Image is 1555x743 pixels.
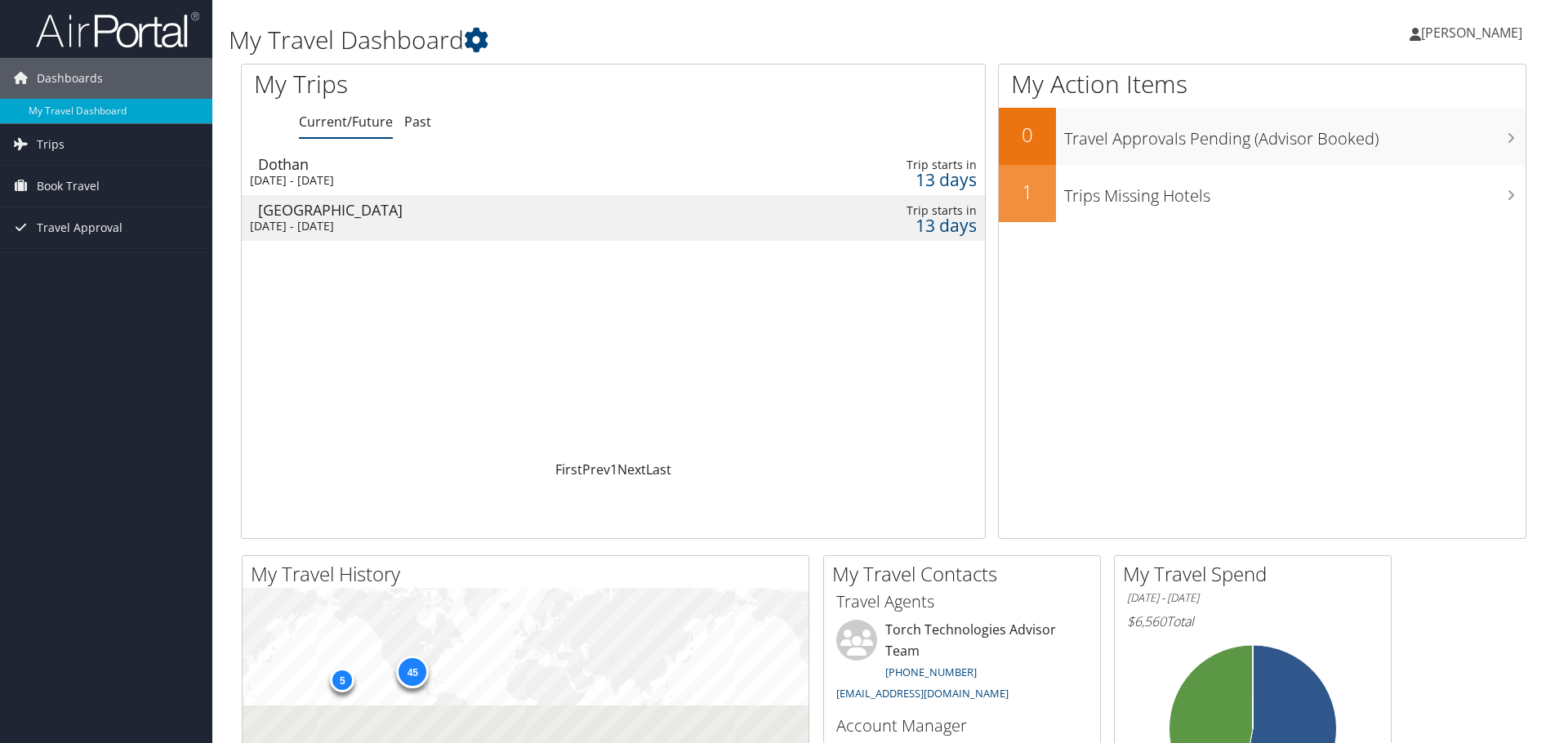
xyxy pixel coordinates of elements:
a: Past [404,113,431,131]
a: 1Trips Missing Hotels [999,165,1526,222]
div: [DATE] - [DATE] [250,173,711,188]
a: First [555,460,582,478]
h6: Total [1127,612,1379,630]
h3: Travel Agents [836,590,1088,613]
h2: 1 [999,178,1056,206]
a: [PERSON_NAME] [1410,8,1539,57]
a: 0Travel Approvals Pending (Advisor Booked) [999,108,1526,165]
a: 1 [610,460,617,478]
div: 5 [330,668,354,692]
div: 45 [396,656,429,688]
div: Trip starts in [811,158,977,172]
h2: My Travel Spend [1123,560,1391,588]
h2: My Travel Contacts [832,560,1100,588]
h2: My Travel History [251,560,809,588]
h1: My Action Items [999,67,1526,101]
h1: My Trips [254,67,663,101]
a: [EMAIL_ADDRESS][DOMAIN_NAME] [836,686,1009,701]
div: [DATE] - [DATE] [250,219,711,234]
h6: [DATE] - [DATE] [1127,590,1379,606]
h2: 0 [999,121,1056,149]
span: [PERSON_NAME] [1421,24,1522,42]
h3: Trips Missing Hotels [1064,176,1526,207]
h3: Travel Approvals Pending (Advisor Booked) [1064,119,1526,150]
a: [PHONE_NUMBER] [885,665,977,679]
li: Torch Technologies Advisor Team [828,620,1096,707]
a: Next [617,460,646,478]
h3: Account Manager [836,714,1088,737]
div: 13 days [811,172,977,187]
a: Prev [582,460,610,478]
span: Travel Approval [37,207,123,248]
a: Current/Future [299,113,393,131]
h1: My Travel Dashboard [229,23,1102,57]
span: Dashboards [37,58,103,99]
span: $6,560 [1127,612,1166,630]
a: Last [646,460,671,478]
div: Trip starts in [811,203,977,218]
span: Book Travel [37,166,100,207]
span: Trips [37,124,65,165]
img: airportal-logo.png [36,11,199,49]
div: Dothan [258,157,720,171]
div: [GEOGRAPHIC_DATA] [258,202,720,217]
div: 13 days [811,218,977,233]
